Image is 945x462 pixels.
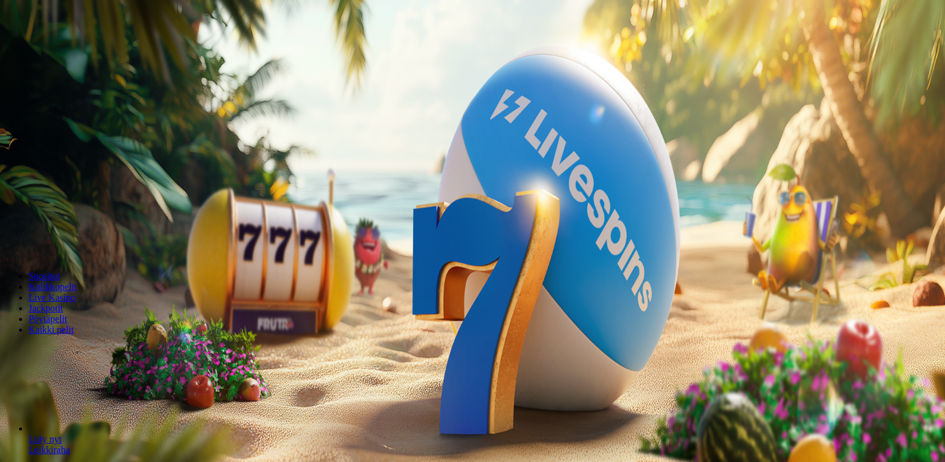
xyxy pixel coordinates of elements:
[29,314,67,324] a: Pöytäpelit
[5,251,940,335] nav: Lobby
[29,434,62,444] span: Liity nyt
[29,271,60,281] a: Suositut
[29,324,74,335] a: Kaikki pelit
[29,434,62,444] a: Gates of Olympus Super Scatter
[29,292,76,302] a: Live Kasino
[29,303,63,313] a: Jackpotit
[5,251,940,357] header: Lobby
[29,282,77,292] a: Kolikkopelit
[29,445,70,455] a: Gates of Olympus Super Scatter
